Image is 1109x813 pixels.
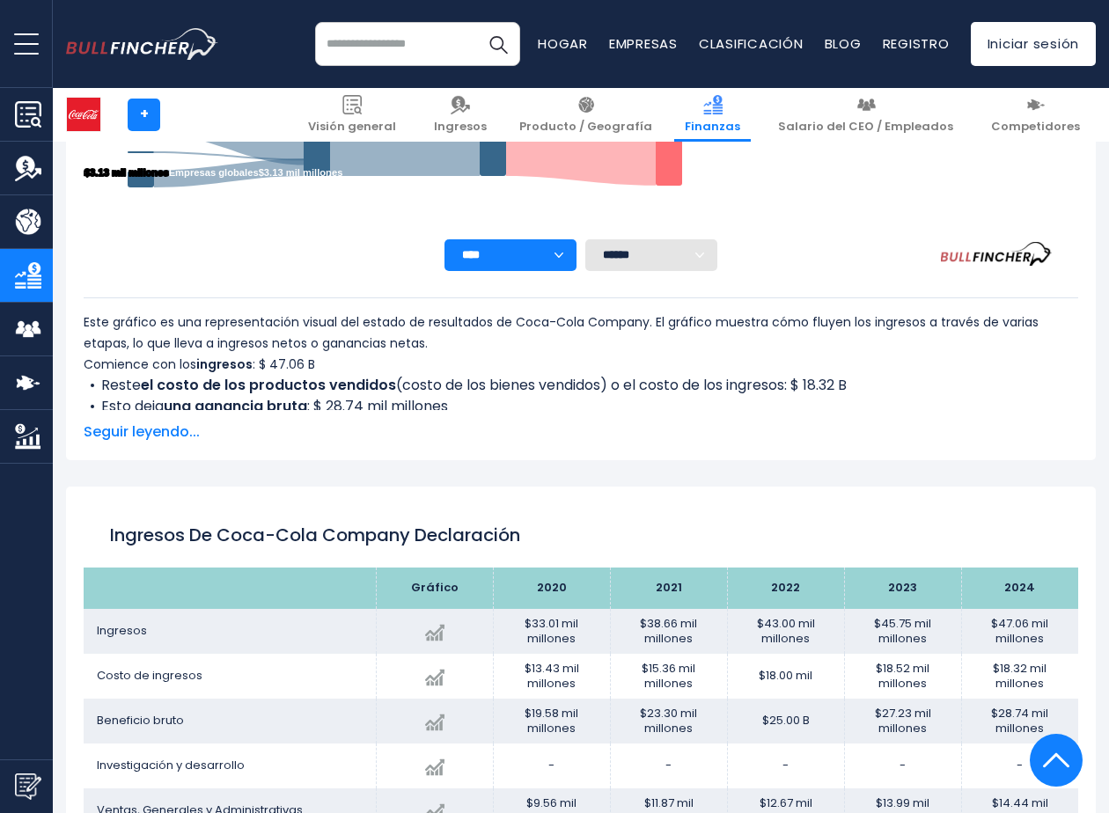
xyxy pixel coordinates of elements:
[493,568,610,609] th: 2020
[778,120,953,135] span: Salario del CEO / Empleados
[825,34,862,53] a: Blog
[767,88,964,142] a: Salario del CEO / Empleados
[727,743,844,788] td: -
[844,609,961,654] td: $45.75 mil millones
[434,120,487,135] span: Ingresos
[110,522,1052,548] h1: Ingresos de Coca-Cola Company Declaración
[609,34,678,53] a: Empresas
[84,313,1039,373] font: Este gráfico es una representación visual del estado de resultados de Coca-Cola Company. El gráfi...
[961,699,1078,743] td: $28.74 mil millones
[844,568,961,609] th: 2023
[84,396,1078,417] li: Esto deja : $ 28.74 mil millones
[66,28,218,61] img: Logotipo de Bullfincher
[610,654,727,699] td: $15.36 mil millones
[980,88,1091,142] a: Competidores
[376,568,493,609] th: Gráfico
[519,120,652,135] span: Producto / Geografía
[844,699,961,743] td: $27.23 mil millones
[844,743,961,788] td: -
[610,568,727,609] th: 2021
[493,699,610,743] td: $19.58 mil millones
[961,568,1078,609] th: 2024
[141,375,396,395] b: el costo de los productos vendidos
[699,34,804,53] a: Clasificación
[685,120,740,135] span: Finanzas
[128,99,160,131] a: +
[97,712,184,729] span: Beneficio bruto
[727,654,844,699] td: $18.00 mil
[610,743,727,788] td: -
[84,375,1078,396] li: Reste (costo de los bienes vendidos) o el costo de los ingresos: $ 18.32 B
[196,355,253,373] b: ingresos
[727,568,844,609] th: 2022
[493,609,610,654] td: $33.01 mil millones
[883,34,950,53] a: Registro
[493,654,610,699] td: $13.43 mil millones
[423,88,497,142] a: Ingresos
[610,609,727,654] td: $38.66 mil millones
[727,609,844,654] td: $43.00 mil millones
[97,622,147,639] span: Ingresos
[66,28,218,61] a: Ir a la página de inicio
[308,120,396,135] span: Visión general
[164,396,307,416] b: una ganancia bruta
[509,88,663,142] a: Producto / Geografía
[961,609,1078,654] td: $47.06 mil millones
[971,22,1097,66] a: Iniciar sesión
[844,654,961,699] td: $18.52 mil millones
[961,743,1078,788] td: -
[476,22,520,66] button: Buscar
[991,120,1080,135] span: Competidores
[727,699,844,743] td: $25.00 B
[610,699,727,743] td: $23.30 mil millones
[538,34,588,53] a: Hogar
[297,88,407,142] a: Visión general
[97,667,202,684] span: Costo de ingresos
[84,421,1078,443] span: Seguir leyendo...
[97,757,245,773] span: Investigación y desarrollo
[67,98,100,131] img: Logotipo de KO
[961,654,1078,699] td: $18.32 mil millones
[493,743,610,788] td: -
[674,88,751,142] a: Finanzas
